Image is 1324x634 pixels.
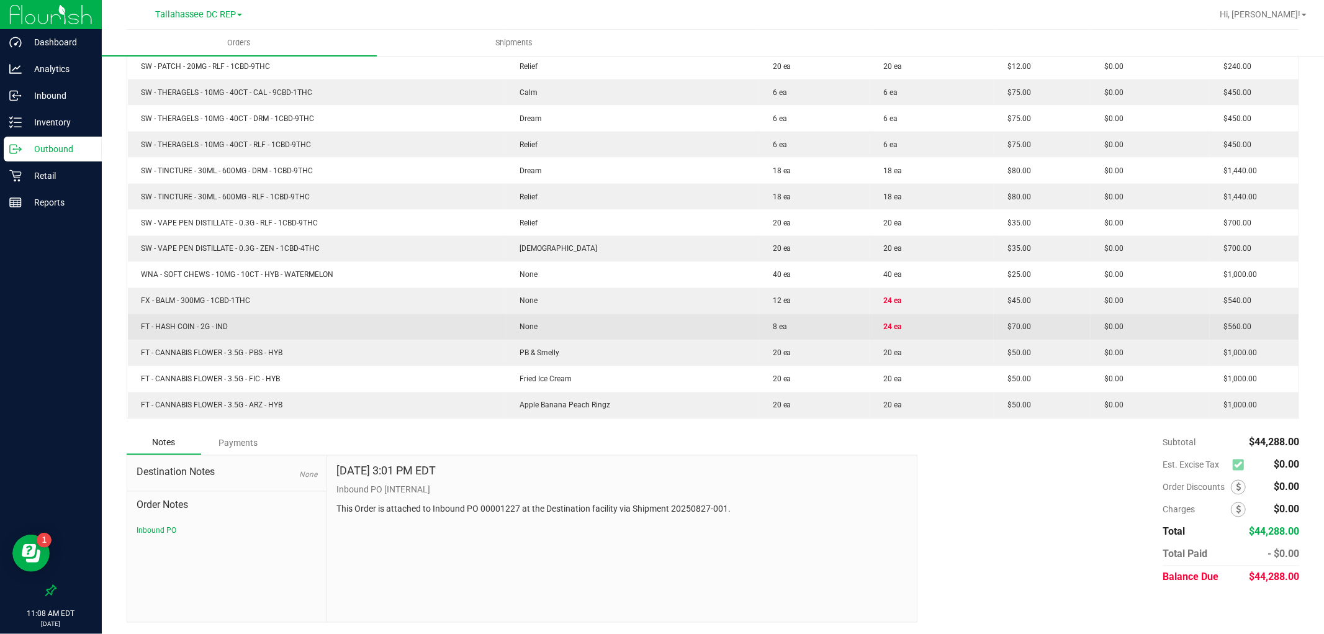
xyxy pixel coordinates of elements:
p: Dashboard [22,35,96,50]
span: Destination Notes [137,465,317,480]
p: Analytics [22,61,96,76]
span: $0.00 [1098,323,1124,332]
span: None [513,271,538,279]
span: Subtotal [1163,438,1196,448]
span: $50.00 [1001,401,1031,410]
span: Relief [513,219,538,227]
span: 20 ea [877,375,902,384]
span: $1,440.00 [1217,192,1257,201]
span: 8 ea [767,323,787,332]
span: - $0.00 [1268,548,1299,560]
span: $75.00 [1001,114,1031,123]
span: $0.00 [1274,459,1299,471]
span: Charges [1163,505,1231,515]
span: 24 ea [877,297,901,306]
span: $70.00 [1001,323,1031,332]
span: 20 ea [877,401,902,410]
span: $700.00 [1217,245,1251,253]
span: $44,288.00 [1249,526,1299,538]
span: $1,000.00 [1217,401,1257,410]
span: $45.00 [1001,297,1031,306]
a: Shipments [377,30,652,56]
span: WNA - SOFT CHEWS - 10MG - 10CT - HYB - WATERMELON [135,271,334,279]
inline-svg: Retail [9,170,22,182]
span: Order Notes [137,498,317,513]
span: Dream [513,166,542,175]
h4: [DATE] 3:01 PM EDT [336,465,436,478]
span: SW - VAPE PEN DISTILLATE - 0.3G - ZEN - 1CBD-4THC [135,245,320,253]
span: Orders [211,37,268,48]
span: $75.00 [1001,140,1031,149]
iframe: Resource center [12,535,50,572]
span: 20 ea [877,62,902,71]
span: $80.00 [1001,166,1031,175]
span: Hi, [PERSON_NAME]! [1220,9,1300,19]
div: Notes [127,432,201,455]
span: $450.00 [1217,88,1251,97]
span: $0.00 [1098,375,1124,384]
span: Relief [513,62,538,71]
p: Inbound PO [INTERNAL] [336,484,907,497]
span: 20 ea [767,401,791,410]
span: 6 ea [767,114,787,123]
span: $1,000.00 [1217,271,1257,279]
span: $0.00 [1098,166,1124,175]
span: $0.00 [1098,192,1124,201]
span: $35.00 [1001,245,1031,253]
span: 40 ea [767,271,791,279]
span: $50.00 [1001,349,1031,358]
span: Balance Due [1163,571,1218,583]
span: $1,440.00 [1217,166,1257,175]
inline-svg: Outbound [9,143,22,155]
span: None [513,323,538,332]
span: $0.00 [1098,271,1124,279]
span: Calculate excise tax [1233,457,1250,474]
span: Relief [513,140,538,149]
inline-svg: Inbound [9,89,22,102]
span: SW - PATCH - 20MG - RLF - 1CBD-9THC [135,62,271,71]
span: $50.00 [1001,375,1031,384]
inline-svg: Analytics [9,63,22,75]
p: Outbound [22,142,96,156]
span: $44,288.00 [1249,437,1299,448]
span: $80.00 [1001,192,1031,201]
span: $0.00 [1274,481,1299,493]
span: 20 ea [767,62,791,71]
span: Relief [513,192,538,201]
span: $0.00 [1098,114,1124,123]
span: 18 ea [877,192,902,201]
span: FT - CANNABIS FLOWER - 3.5G - ARZ - HYB [135,401,283,410]
span: Shipments [479,37,550,48]
span: 20 ea [767,219,791,227]
p: Inventory [22,115,96,130]
p: Retail [22,168,96,183]
span: $0.00 [1098,219,1124,227]
span: $0.00 [1098,245,1124,253]
inline-svg: Inventory [9,116,22,129]
span: $35.00 [1001,219,1031,227]
span: $0.00 [1098,349,1124,358]
span: FX - BALM - 300MG - 1CBD-1THC [135,297,251,306]
span: SW - THERAGELS - 10MG - 40CT - DRM - 1CBD-9THC [135,114,315,123]
span: $240.00 [1217,62,1251,71]
span: SW - THERAGELS - 10MG - 40CT - RLF - 1CBD-9THC [135,140,312,149]
span: $0.00 [1098,62,1124,71]
span: Order Discounts [1163,482,1231,492]
span: 6 ea [767,88,787,97]
span: 6 ea [877,114,898,123]
span: $1,000.00 [1217,349,1257,358]
span: Fried Ice Cream [513,375,572,384]
span: $450.00 [1217,140,1251,149]
span: 40 ea [877,271,902,279]
span: FT - CANNABIS FLOWER - 3.5G - PBS - HYB [135,349,283,358]
span: None [299,471,317,479]
span: SW - VAPE PEN DISTILLATE - 0.3G - RLF - 1CBD-9THC [135,219,318,227]
span: 6 ea [767,140,787,149]
span: $0.00 [1098,297,1124,306]
span: $450.00 [1217,114,1251,123]
p: Inbound [22,88,96,103]
span: Est. Excise Tax [1163,460,1228,470]
span: [DEMOGRAPHIC_DATA] [513,245,597,253]
button: Inbound PO [137,525,176,537]
span: 20 ea [767,375,791,384]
